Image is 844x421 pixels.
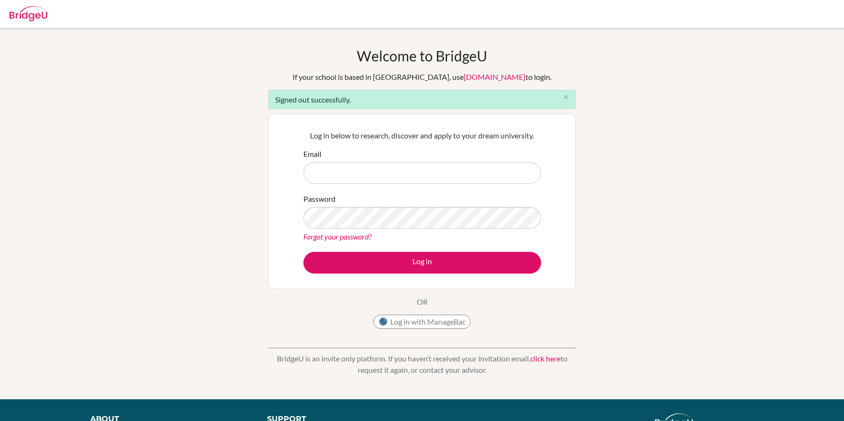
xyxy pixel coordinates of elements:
[417,296,428,308] p: OR
[530,354,560,363] a: click here
[464,72,525,81] a: [DOMAIN_NAME]
[562,94,569,101] i: close
[556,90,575,104] button: Close
[268,353,576,376] p: BridgeU is an invite only platform. If you haven’t received your invitation email, to request it ...
[303,252,541,274] button: Log in
[303,193,336,205] label: Password
[357,47,487,64] h1: Welcome to BridgeU
[303,232,371,241] a: Forgot your password?
[9,6,47,21] img: Bridge-U
[303,130,541,141] p: Log in below to research, discover and apply to your dream university.
[303,148,321,160] label: Email
[268,90,576,109] div: Signed out successfully.
[293,71,551,83] div: If your school is based in [GEOGRAPHIC_DATA], use to login.
[373,315,471,329] button: Log in with ManageBac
